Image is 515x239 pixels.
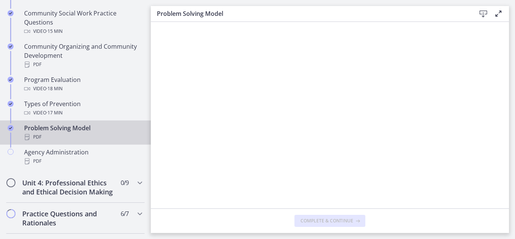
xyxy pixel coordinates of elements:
div: Problem Solving Model [24,123,142,142]
i: Completed [8,77,14,83]
div: Agency Administration [24,148,142,166]
div: PDF [24,60,142,69]
i: Completed [8,10,14,16]
div: Video [24,84,142,93]
h2: Unit 4: Professional Ethics and Ethical Decision Making [22,178,114,196]
div: Community Social Work Practice Questions [24,9,142,36]
i: Completed [8,101,14,107]
h3: Problem Solving Model [157,9,464,18]
span: 6 / 7 [121,209,129,218]
span: 0 / 9 [121,178,129,187]
span: · 15 min [46,27,63,36]
i: Completed [8,43,14,49]
div: Video [24,27,142,36]
span: Complete & continue [300,218,353,224]
div: PDF [24,133,142,142]
i: Completed [8,125,14,131]
div: Program Evaluation [24,75,142,93]
button: Complete & continue [294,215,365,227]
h2: Practice Questions and Rationales [22,209,114,227]
div: Community Organizing and Community Development [24,42,142,69]
div: PDF [24,157,142,166]
div: Video [24,108,142,117]
div: Types of Prevention [24,99,142,117]
span: · 18 min [46,84,63,93]
span: · 17 min [46,108,63,117]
